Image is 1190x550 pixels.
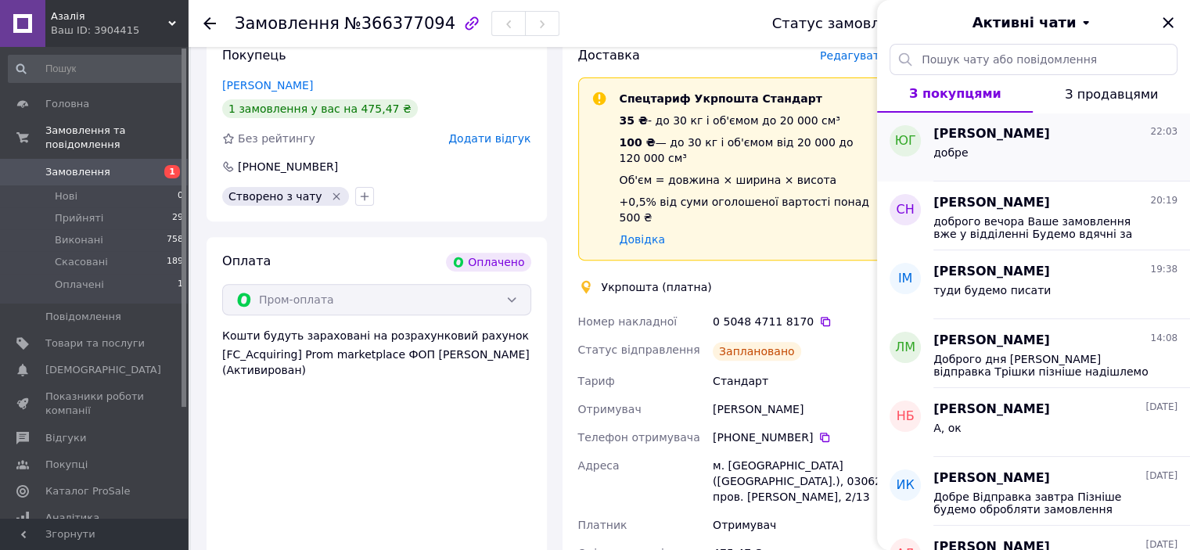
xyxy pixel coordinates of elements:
[921,13,1146,33] button: Активні чати
[578,375,615,387] span: Тариф
[933,422,962,434] span: А, ок
[598,279,716,295] div: Укрпошта (платна)
[222,48,286,63] span: Покупець
[446,253,530,271] div: Оплачено
[710,367,890,395] div: Стандарт
[933,263,1050,281] span: [PERSON_NAME]
[909,86,1001,101] span: З покупцями
[45,511,99,525] span: Аналітика
[578,48,640,63] span: Доставка
[448,132,530,145] span: Додати відгук
[877,388,1190,457] button: НБ[PERSON_NAME][DATE]А, ок
[235,14,340,33] span: Замовлення
[578,459,620,472] span: Адреса
[877,457,1190,526] button: ик[PERSON_NAME][DATE]Добре Відправка завтра Пізніше будемо обробляти замовлення
[620,136,656,149] span: 100 ₴
[933,215,1156,240] span: доброго вечора Ваше замовлення вже у відділенні Будемо вдячні за відгук гарного вечора
[344,14,455,33] span: №366377094
[45,310,121,324] span: Повідомлення
[578,431,700,444] span: Телефон отримувача
[1150,125,1177,138] span: 22:03
[898,270,913,288] span: ІМ
[620,194,874,225] div: +0,5% від суми оголошеної вартості понад 500 ₴
[620,113,874,128] div: - до 30 кг і об'ємом до 20 000 см³
[820,49,886,62] span: Редагувати
[877,113,1190,182] button: ЮГ[PERSON_NAME]22:03добре
[1150,194,1177,207] span: 20:19
[55,278,104,292] span: Оплачені
[620,135,874,166] div: — до 30 кг і об'ємом від 20 000 до 120 000 см³
[877,319,1190,388] button: ЛМ[PERSON_NAME]14:08Доброго дня [PERSON_NAME] відправка Трішки пізніше надішлемо вам ттн
[45,458,88,472] span: Покупці
[222,347,531,378] div: [FC_Acquiring] Prom marketplace ФОП [PERSON_NAME] (Активирован)
[1150,332,1177,345] span: 14:08
[890,44,1177,75] input: Пошук чату або повідомлення
[203,16,216,31] div: Повернутися назад
[713,342,801,361] div: Заплановано
[228,190,322,203] span: Створено з чату
[1065,87,1158,102] span: З продавцями
[178,189,183,203] span: 0
[222,99,418,118] div: 1 замовлення у вас на 475,47 ₴
[933,401,1050,419] span: [PERSON_NAME]
[620,172,874,188] div: Об'єм = довжина × ширина × висота
[167,233,183,247] span: 758
[45,431,86,445] span: Відгуки
[620,114,648,127] span: 35 ₴
[877,250,1190,319] button: ІМ[PERSON_NAME]19:38туди будемо писати
[620,92,822,105] span: Спецтариф Укрпошта Стандарт
[713,430,886,445] div: [PHONE_NUMBER]
[238,132,315,145] span: Без рейтингу
[51,9,168,23] span: Азалія
[1159,13,1177,32] button: Закрити
[178,278,183,292] span: 1
[45,124,188,152] span: Замовлення та повідомлення
[236,159,340,174] div: [PHONE_NUMBER]
[45,336,145,350] span: Товари та послуги
[1150,263,1177,276] span: 19:38
[222,253,271,268] span: Оплата
[896,201,914,219] span: СН
[1033,75,1190,113] button: З продавцями
[8,55,185,83] input: Пошук
[933,332,1050,350] span: [PERSON_NAME]
[45,97,89,111] span: Головна
[933,491,1156,516] span: Добре Відправка завтра Пізніше будемо обробляти замовлення
[896,408,914,426] span: НБ
[1145,469,1177,483] span: [DATE]
[578,315,678,328] span: Номер накладної
[45,484,130,498] span: Каталог ProSale
[710,511,890,539] div: Отримувач
[710,395,890,423] div: [PERSON_NAME]
[45,363,161,377] span: [DEMOGRAPHIC_DATA]
[55,233,103,247] span: Виконані
[877,75,1033,113] button: З покупцями
[1145,401,1177,414] span: [DATE]
[167,255,183,269] span: 189
[894,132,915,150] span: ЮГ
[933,284,1051,297] span: туди будемо писати
[772,16,916,31] div: Статус замовлення
[578,519,627,531] span: Платник
[222,79,313,92] a: [PERSON_NAME]
[933,125,1050,143] span: [PERSON_NAME]
[578,403,642,415] span: Отримувач
[620,233,665,246] a: Довідка
[222,328,531,378] div: Кошти будуть зараховані на розрахунковий рахунок
[877,182,1190,250] button: СН[PERSON_NAME]20:19доброго вечора Ваше замовлення вже у відділенні Будемо вдячні за відгук гарно...
[55,255,108,269] span: Скасовані
[710,451,890,511] div: м. [GEOGRAPHIC_DATA] ([GEOGRAPHIC_DATA].), 03062, пров. [PERSON_NAME], 2/13
[45,165,110,179] span: Замовлення
[896,476,914,494] span: ик
[933,353,1156,378] span: Доброго дня [PERSON_NAME] відправка Трішки пізніше надішлемо вам ттн
[933,194,1050,212] span: [PERSON_NAME]
[933,146,968,159] span: добре
[172,211,183,225] span: 29
[55,189,77,203] span: Нові
[164,165,180,178] span: 1
[578,343,700,356] span: Статус відправлення
[972,13,1076,33] span: Активні чати
[45,390,145,418] span: Показники роботи компанії
[330,190,343,203] svg: Видалити мітку
[51,23,188,38] div: Ваш ID: 3904415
